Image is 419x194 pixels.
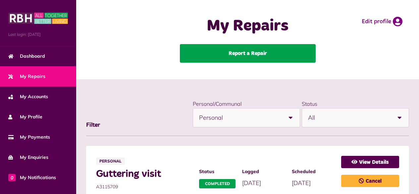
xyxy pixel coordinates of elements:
[199,108,281,127] span: Personal
[8,154,48,161] span: My Enquiries
[8,12,68,25] img: MyRBH
[362,17,402,27] a: Edit profile
[341,175,399,187] a: Cancel
[308,108,390,127] span: All
[199,168,236,175] span: Status
[169,17,327,36] h1: My Repairs
[96,183,192,190] span: A3115709
[242,168,285,175] span: Logged
[8,73,45,80] span: My Repairs
[242,179,261,187] span: [DATE]
[8,53,45,60] span: Dashboard
[199,179,236,188] span: Completed
[96,158,125,165] span: Personal
[302,100,317,107] label: Status
[96,168,192,180] span: Guttering visit
[341,156,399,168] a: View Details
[8,93,48,100] span: My Accounts
[8,32,68,37] span: Last login: [DATE]
[180,44,316,63] a: Report a Repair
[292,179,311,187] span: [DATE]
[8,134,50,141] span: My Payments
[8,174,56,181] span: My Notifications
[292,168,335,175] span: Scheduled
[193,100,242,107] label: Personal/Communal
[8,174,16,181] span: 0
[86,122,100,128] span: Filter
[8,113,42,120] span: My Profile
